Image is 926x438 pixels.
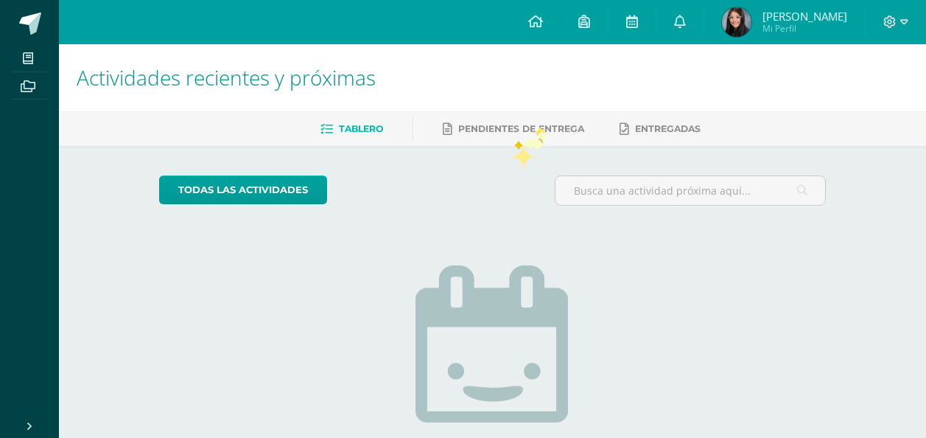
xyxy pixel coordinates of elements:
span: Entregadas [635,123,701,134]
span: Actividades recientes y próximas [77,63,376,91]
span: [PERSON_NAME] [762,9,847,24]
img: 152ebba61115f13766b8cf6940615ceb.png [722,7,751,37]
a: todas las Actividades [159,175,327,204]
span: Pendientes de entrega [458,123,584,134]
a: Tablero [320,117,383,141]
span: Tablero [339,123,383,134]
a: Pendientes de entrega [443,117,584,141]
input: Busca una actividad próxima aquí... [555,176,825,205]
a: Entregadas [620,117,701,141]
span: Mi Perfil [762,22,847,35]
